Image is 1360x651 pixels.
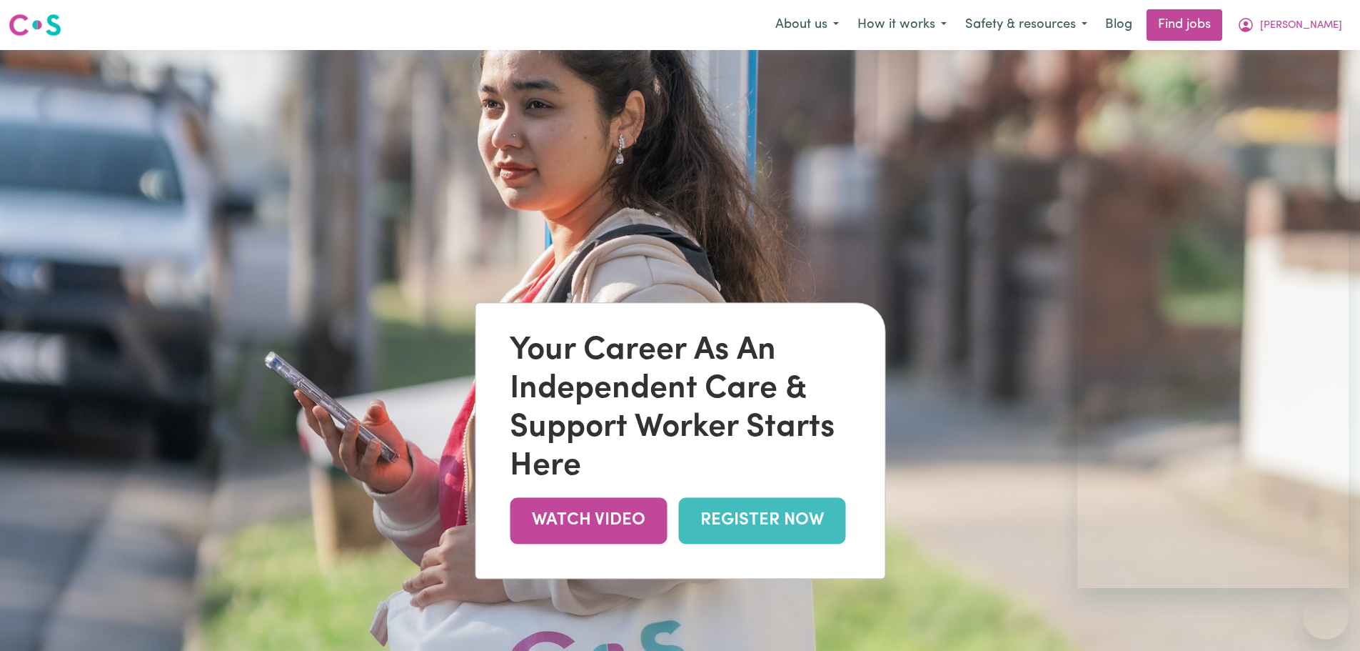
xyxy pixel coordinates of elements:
a: WATCH VIDEO [510,497,667,544]
img: Careseekers logo [9,12,61,38]
a: Blog [1097,9,1141,41]
button: Safety & resources [956,10,1097,40]
button: About us [766,10,848,40]
button: My Account [1228,10,1351,40]
a: Find jobs [1147,9,1222,41]
iframe: Messaging window [1077,88,1349,588]
a: REGISTER NOW [678,497,845,544]
span: [PERSON_NAME] [1260,18,1342,34]
a: Careseekers logo [9,9,61,41]
div: Your Career As An Independent Care & Support Worker Starts Here [510,332,850,486]
button: How it works [848,10,956,40]
iframe: Button to launch messaging window, conversation in progress [1303,594,1349,640]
